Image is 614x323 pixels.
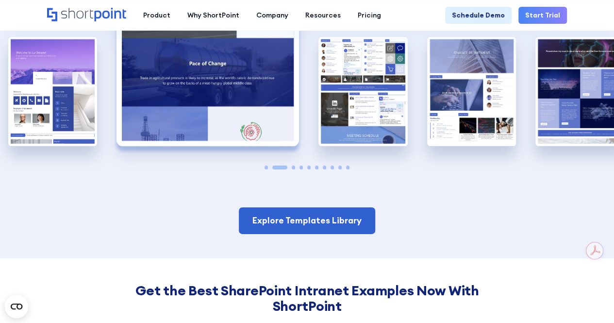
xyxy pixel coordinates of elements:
[8,37,97,146] img: Best SharePoint Intranet Example
[248,7,297,24] a: Company
[265,166,268,170] span: Go to slide 1
[239,207,375,234] a: Explore Templates Library
[299,166,303,170] span: Go to slide 4
[256,10,288,20] div: Company
[445,7,512,24] a: Schedule Demo
[8,37,97,146] div: 1 / 10
[47,8,126,22] a: Home
[134,7,179,24] a: Product
[272,166,287,170] span: Go to slide 2
[565,276,614,323] div: Csevegés widget
[427,37,516,146] img: Best SharePoint Intranet Example Department
[331,166,334,170] span: Go to slide 8
[116,283,498,314] h3: Get the Best SharePoint Intranet Examples Now With ShortPoint
[338,166,342,170] span: Go to slide 9
[318,37,407,146] div: 3 / 10
[179,7,248,24] a: Why ShortPoint
[297,7,349,24] a: Resources
[143,10,170,20] div: Product
[318,37,407,146] img: Intranet Page Example Social
[187,10,239,20] div: Why ShortPoint
[349,7,389,24] a: Pricing
[323,166,326,170] span: Go to slide 7
[305,10,341,20] div: Resources
[5,295,28,318] button: Open CMP widget
[358,10,381,20] div: Pricing
[307,166,311,170] span: Go to slide 5
[346,166,349,170] span: Go to slide 10
[565,276,614,323] iframe: Chat Widget
[518,7,567,24] a: Start Trial
[292,166,295,170] span: Go to slide 3
[427,37,516,146] div: 4 / 10
[315,166,318,170] span: Go to slide 6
